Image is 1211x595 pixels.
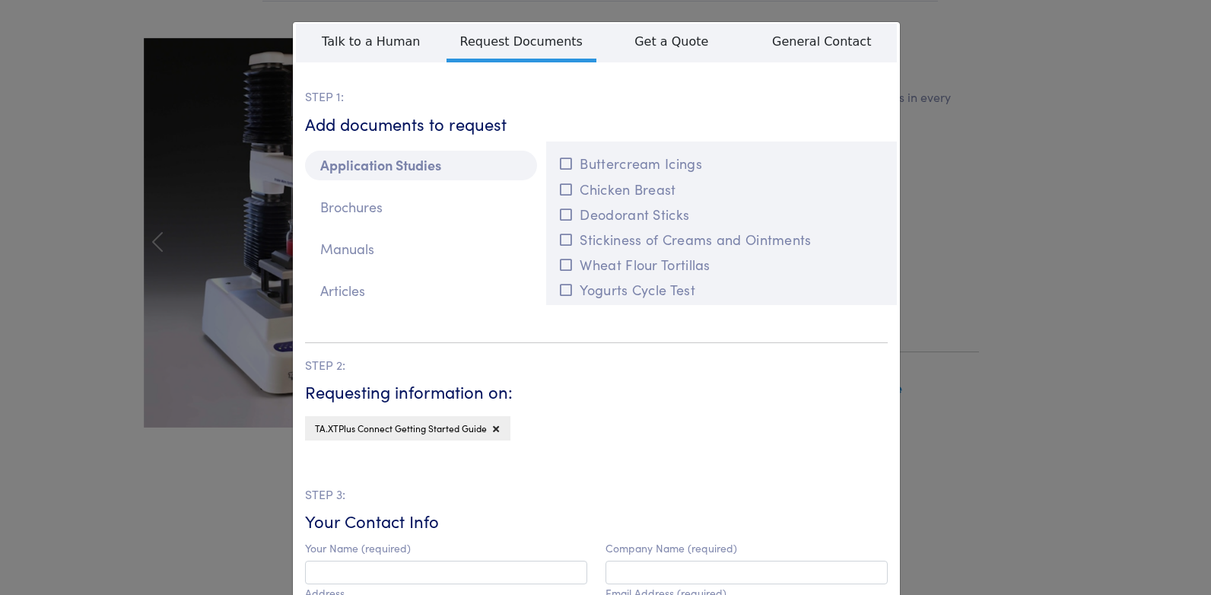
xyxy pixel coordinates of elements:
p: STEP 1: [305,87,888,107]
label: Company Name (required) [605,542,737,555]
button: Wheat Flour Tortillas [555,252,888,277]
p: STEP 2: [305,355,888,375]
button: Chicken Breast [555,177,888,202]
p: Articles [305,276,537,306]
p: Manuals [305,234,537,264]
span: Talk to a Human [296,24,447,59]
p: STEP 3: [305,485,888,504]
h6: Your Contact Info [305,510,888,533]
label: Your Name (required) [305,542,411,555]
span: Request Documents [447,24,597,62]
span: Get a Quote [596,24,747,59]
button: Toothpaste - Tarter Control Gel [555,303,888,328]
span: General Contact [747,24,898,59]
p: Brochures [305,192,537,222]
h6: Requesting information on: [305,380,888,404]
p: Application Studies [305,151,537,180]
button: Deodorant Sticks [555,202,888,227]
button: Buttercream Icings [555,151,888,176]
button: Yogurts Cycle Test [555,277,888,302]
span: TA.XTPlus Connect Getting Started Guide [315,422,487,434]
h6: Add documents to request [305,113,888,136]
button: Stickiness of Creams and Ointments [555,227,888,252]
